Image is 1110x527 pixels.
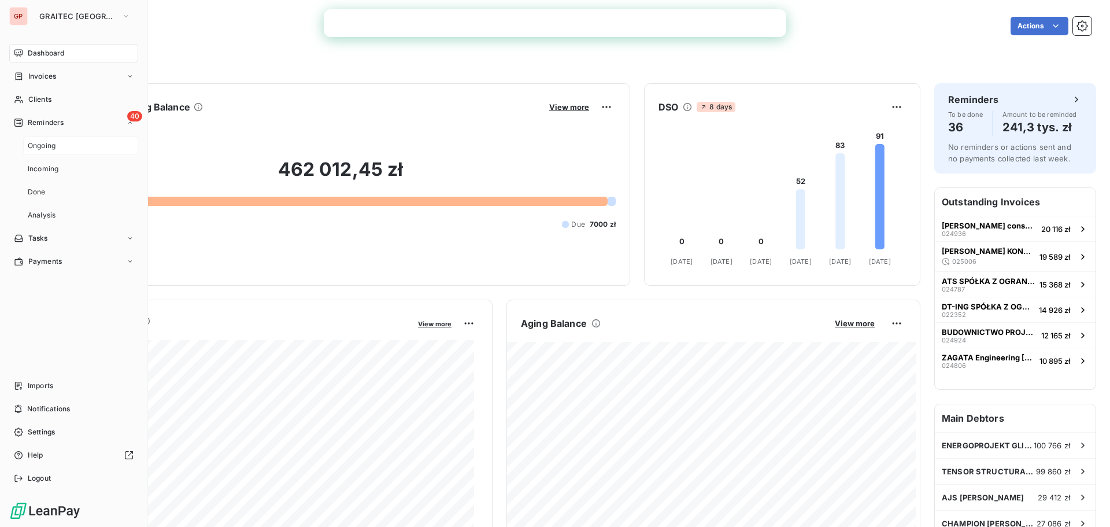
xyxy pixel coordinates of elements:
span: Amount to be reminded [1002,111,1077,118]
tspan: [DATE] [750,257,772,266]
span: [PERSON_NAME] KONSTRUKCJE BUDOWLANE PRZEDSIĘBIORSTWO PROJEKTOWANIA I REALIZACJI INWESTYCJI [PERSO... [942,246,1035,256]
span: No reminders or actions sent and no payments collected last week. [948,142,1071,163]
span: AJS [PERSON_NAME] [942,493,1024,502]
span: 022352 [942,311,966,318]
button: [PERSON_NAME] consAR inżynieria&architektura02493620 116 zł [935,216,1096,241]
tspan: [DATE] [711,257,732,266]
span: Dashboard [28,48,64,58]
span: Settings [28,427,55,437]
span: DT-ING SPÓŁKA Z OGRANICZONĄ ODPOWIEDZIALNOŚCIĄ [942,302,1034,311]
span: Analysis [28,210,55,220]
span: 10 895 zł [1039,356,1070,366]
span: Due [571,219,584,230]
tspan: [DATE] [671,257,693,266]
h4: 36 [948,118,983,137]
img: Logo LeanPay [9,502,81,520]
span: 024924 [942,337,966,344]
span: To be done [948,111,983,118]
span: 40 [127,111,142,121]
span: View more [418,320,452,328]
span: 12 165 zł [1041,331,1070,340]
button: ATS SPÓŁKA Z OGRANICZONĄ ODPOWIEDZIALNOŚCIĄ02478715 368 zł [935,271,1096,297]
button: ZAGATA Engineering [PERSON_NAME]02480610 895 zł [935,348,1096,373]
tspan: [DATE] [790,257,812,266]
h4: 241,3 tys. zł [1002,118,1077,137]
span: Monthly Revenue [65,328,410,340]
h2: 462 012,45 zł [65,158,616,193]
h6: Aging Balance [521,316,587,330]
span: 024787 [942,286,965,293]
span: 20 116 zł [1041,224,1070,234]
span: ATS SPÓŁKA Z OGRANICZONĄ ODPOWIEDZIALNOŚCIĄ [942,277,1035,286]
button: View more [546,102,593,112]
button: Actions [1011,17,1068,35]
span: 7000 zł [590,219,616,230]
span: GRAITEC [GEOGRAPHIC_DATA] [39,12,117,21]
span: 19 589 zł [1039,252,1070,261]
span: Ongoing [28,141,55,151]
span: View more [835,319,875,328]
h6: Reminders [948,93,998,106]
button: View more [831,318,878,329]
tspan: [DATE] [869,257,891,266]
span: Payments [28,256,62,267]
h6: Outstanding Invoices [935,188,1096,216]
span: View more [549,102,589,112]
span: 29 412 zł [1038,493,1070,502]
iframe: Intercom live chat bannière [324,9,786,37]
span: TENSOR STRUCTURAL DESIGN Sp. z o.o. [942,467,1036,476]
span: Incoming [28,164,58,174]
div: GP [9,7,28,25]
span: 024936 [942,230,966,237]
span: 15 368 zł [1039,280,1070,289]
span: Imports [28,381,53,391]
button: DT-ING SPÓŁKA Z OGRANICZONĄ ODPOWIEDZIALNOŚCIĄ02235214 926 zł [935,297,1096,322]
span: Done [28,187,46,197]
span: 14 926 zł [1039,305,1070,315]
span: BUDOWNICTWO PROJEKTOWANIE [PERSON_NAME] [942,327,1037,337]
button: View more [415,318,455,329]
span: Notifications [27,404,70,414]
span: 025006 [952,258,976,265]
span: ENERGOPROJEKT GLIWICE SPÓŁKA AKCYJNA" W UPADŁOŚCI [942,441,1034,450]
span: Invoices [28,71,56,82]
span: Clients [28,94,51,105]
button: [PERSON_NAME] KONSTRUKCJE BUDOWLANE PRZEDSIĘBIORSTWO PROJEKTOWANIA I REALIZACJI INWESTYCJI [PERSO... [935,241,1096,271]
a: Help [9,446,138,465]
span: Tasks [28,233,48,244]
span: Logout [28,473,51,484]
iframe: Intercom live chat [1071,488,1098,515]
span: 99 860 zł [1036,467,1070,476]
span: ZAGATA Engineering [PERSON_NAME] [942,353,1035,362]
h6: Main Debtors [935,404,1096,432]
span: Help [28,450,43,460]
span: 100 766 zł [1034,441,1071,450]
span: 024806 [942,362,966,369]
tspan: [DATE] [829,257,851,266]
span: [PERSON_NAME] consAR inżynieria&architektura [942,221,1037,230]
h6: DSO [658,100,678,114]
span: Reminders [28,117,64,128]
span: 8 days [697,102,735,112]
button: BUDOWNICTWO PROJEKTOWANIE [PERSON_NAME]02492412 165 zł [935,322,1096,348]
